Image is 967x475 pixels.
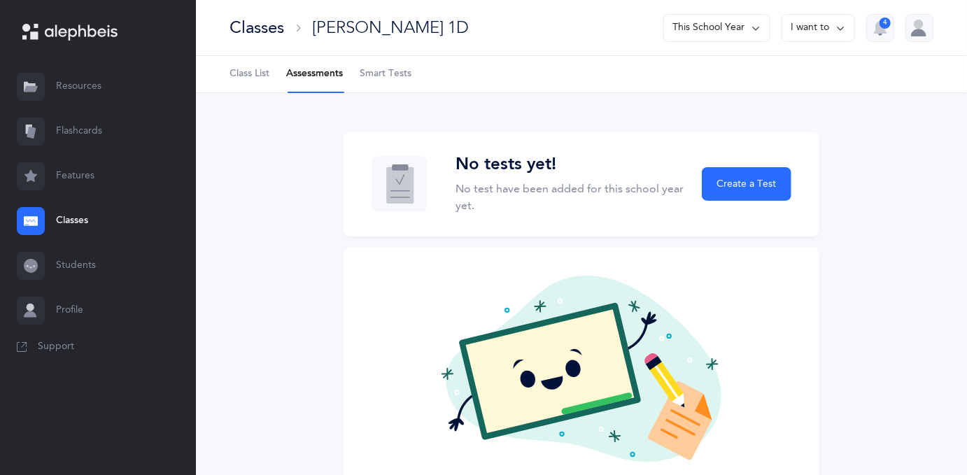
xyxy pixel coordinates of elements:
p: No test have been added for this school year yet. [456,180,685,214]
span: Create a Test [717,177,776,192]
button: I want to [782,14,855,42]
span: Support [38,340,74,354]
div: [PERSON_NAME] 1D [312,16,469,39]
button: 4 [866,14,894,42]
button: Create a Test [702,167,791,201]
button: This School Year [663,14,770,42]
span: Smart Tests [360,67,411,81]
iframe: Drift Widget Chat Controller [897,405,950,458]
div: 4 [880,17,891,29]
div: Classes [230,16,284,39]
span: Class List [230,67,269,81]
h3: No tests yet! [456,155,685,175]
